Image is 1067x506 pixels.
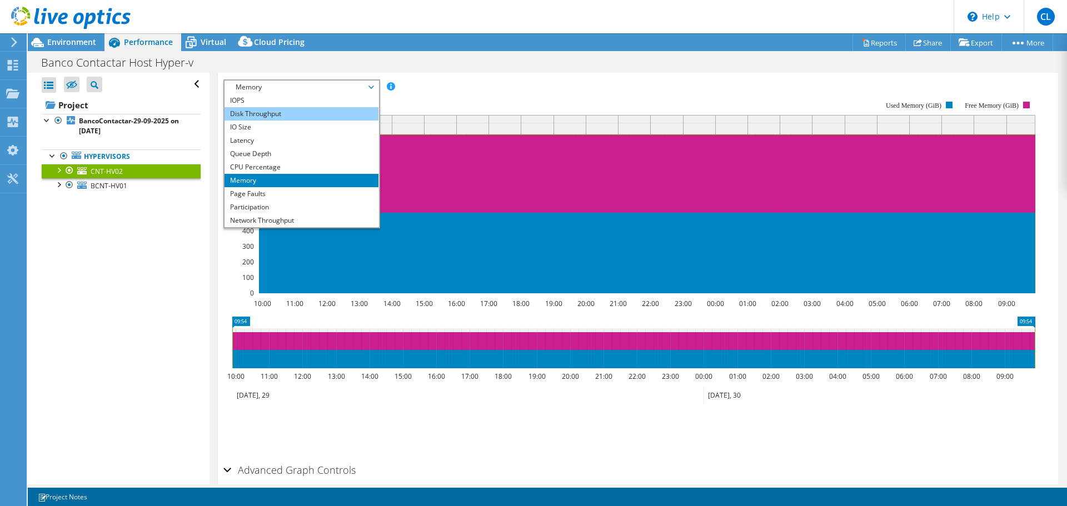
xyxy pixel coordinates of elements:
text: 17:00 [461,372,478,381]
text: 20:00 [562,372,579,381]
li: Latency [225,134,378,147]
li: Page Faults [225,187,378,201]
text: 10:00 [254,299,271,308]
a: CNT-HV02 [42,164,201,178]
text: 10:00 [227,372,245,381]
a: BancoContactar-29-09-2025 on [DATE] [42,114,201,138]
b: BancoContactar-29-09-2025 on [DATE] [79,116,179,136]
text: Used Memory (GiB) [886,102,941,109]
text: 13:00 [328,372,345,381]
text: 07:00 [930,372,947,381]
text: 15:00 [416,299,433,308]
text: 12:00 [294,372,311,381]
text: 14:00 [383,299,401,308]
text: 01:00 [739,299,756,308]
a: Project Notes [30,490,95,504]
text: 04:00 [836,299,854,308]
text: 11:00 [286,299,303,308]
text: 19:00 [545,299,562,308]
text: 08:00 [963,372,980,381]
text: 17:00 [480,299,497,308]
li: Participation [225,201,378,214]
span: BCNT-HV01 [91,181,127,191]
text: 09:00 [998,299,1015,308]
text: 22:00 [642,299,659,308]
text: 06:00 [896,372,913,381]
span: Cloud Pricing [254,37,305,47]
text: 18:00 [495,372,512,381]
text: 23:00 [662,372,679,381]
a: Project [42,96,201,114]
a: More [1001,34,1053,51]
a: Share [905,34,951,51]
text: 13:00 [351,299,368,308]
text: 200 [242,257,254,267]
text: 400 [242,226,254,236]
text: 06:00 [901,299,918,308]
span: Virtual [201,37,226,47]
text: 09:00 [996,372,1014,381]
text: 22:00 [629,372,646,381]
a: Hypervisors [42,149,201,164]
text: 20:00 [577,299,595,308]
h2: Advanced Graph Controls [223,459,356,481]
svg: \n [968,12,978,22]
a: Reports [852,34,906,51]
text: 19:00 [528,372,546,381]
li: IO Size [225,121,378,134]
text: 15:00 [395,372,412,381]
text: 05:00 [869,299,886,308]
a: Export [950,34,1002,51]
text: 07:00 [933,299,950,308]
text: 02:00 [771,299,789,308]
text: 23:00 [675,299,692,308]
li: Queue Depth [225,147,378,161]
text: 00:00 [695,372,712,381]
text: 01:00 [729,372,746,381]
text: Free Memory (GiB) [965,102,1019,109]
li: Network Throughput [225,214,378,227]
text: 11:00 [261,372,278,381]
text: 21:00 [610,299,627,308]
text: 18:00 [512,299,530,308]
text: 300 [242,242,254,251]
span: Environment [47,37,96,47]
li: IOPS [225,94,378,107]
h1: Banco Contactar Host Hyper-v [36,57,211,69]
text: 100 [242,273,254,282]
text: 16:00 [428,372,445,381]
li: CPU Percentage [225,161,378,174]
a: BCNT-HV01 [42,178,201,193]
text: 02:00 [762,372,780,381]
text: 03:00 [804,299,821,308]
text: 0 [250,288,254,298]
li: Memory [225,174,378,187]
text: 03:00 [796,372,813,381]
span: CNT-HV02 [91,167,123,176]
text: 00:00 [707,299,724,308]
text: 08:00 [965,299,983,308]
span: CL [1037,8,1055,26]
text: 14:00 [361,372,378,381]
text: 21:00 [595,372,612,381]
text: 12:00 [318,299,336,308]
text: 16:00 [448,299,465,308]
span: Memory [230,81,373,94]
text: 04:00 [829,372,846,381]
text: 05:00 [862,372,880,381]
span: Performance [124,37,173,47]
li: Disk Throughput [225,107,378,121]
